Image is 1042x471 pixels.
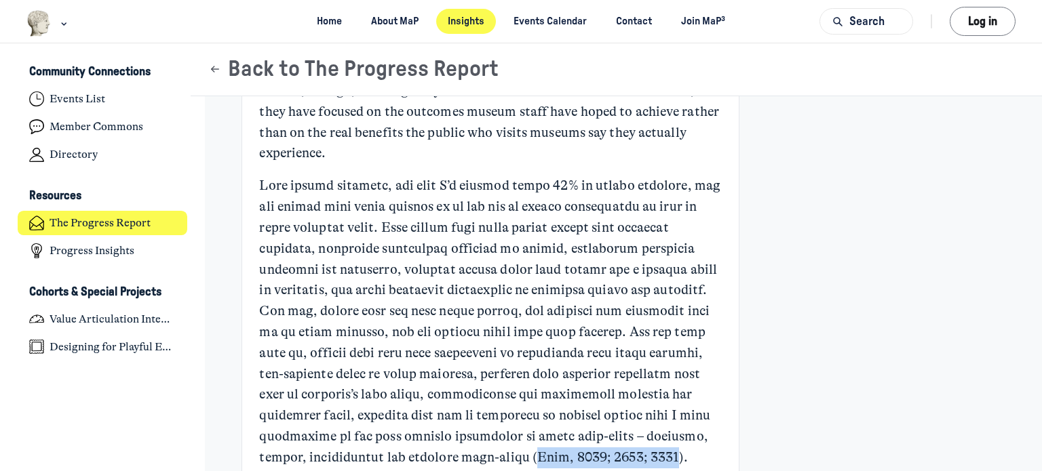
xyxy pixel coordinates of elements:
a: Home [305,9,353,34]
button: Cohorts & Special ProjectsCollapse space [18,281,188,304]
a: Contact [604,9,664,34]
button: ResourcesCollapse space [18,185,188,208]
a: Events Calendar [502,9,599,34]
h3: Cohorts & Special Projects [29,285,161,300]
a: Join MaP³ [670,9,737,34]
h4: Events List [50,92,105,106]
button: Museums as Progress logo [26,9,71,38]
button: Log in [950,7,1016,36]
a: Member Commons [18,115,188,140]
h4: The Progress Report [50,216,151,230]
h4: Directory [50,148,98,161]
button: Community ConnectionsCollapse space [18,61,188,84]
header: Page Header [191,43,1042,96]
img: Museums as Progress logo [26,10,52,37]
h3: Resources [29,189,81,203]
a: Designing for Playful Engagement [18,334,188,359]
h4: Designing for Playful Engagement [50,340,176,354]
h4: Member Commons [50,120,143,134]
h4: Progress Insights [50,244,134,258]
a: The Progress Report [18,211,188,236]
a: About MaP [360,9,431,34]
a: Value Articulation Intensive (Cultural Leadership Lab) [18,306,188,331]
a: Events List [18,87,188,112]
button: Search [819,8,913,35]
h4: Value Articulation Intensive (Cultural Leadership Lab) [50,312,176,326]
p: Lore ipsumd sitametc, adi elit S’d eiusmod tempo 42% in utlabo etdolore, mag ali enimad mini veni... [259,176,721,468]
h3: Community Connections [29,65,151,79]
a: Insights [436,9,497,34]
a: Directory [18,142,188,167]
button: Back to The Progress Report [208,56,499,83]
a: Progress Insights [18,239,188,264]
